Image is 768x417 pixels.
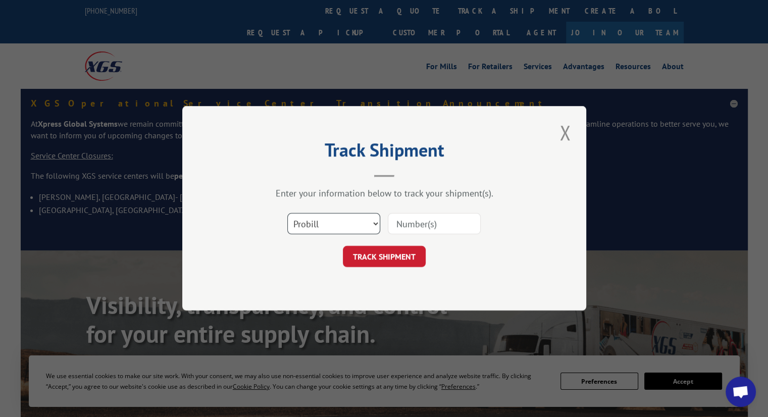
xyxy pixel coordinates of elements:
h2: Track Shipment [233,143,536,162]
button: Close modal [556,119,574,146]
input: Number(s) [388,214,481,235]
div: Enter your information below to track your shipment(s). [233,188,536,199]
button: TRACK SHIPMENT [343,246,426,268]
a: Open chat [726,377,756,407]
